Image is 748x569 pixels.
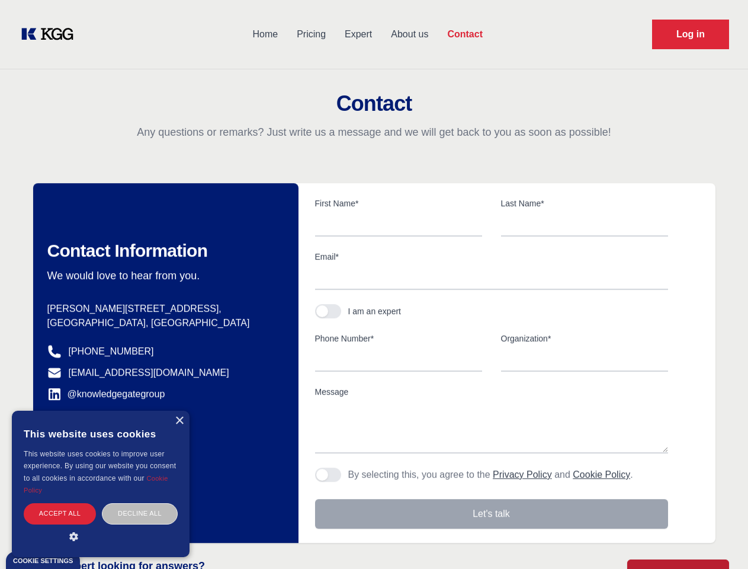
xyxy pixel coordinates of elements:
[381,19,438,50] a: About us
[47,316,280,330] p: [GEOGRAPHIC_DATA], [GEOGRAPHIC_DATA]
[652,20,729,49] a: Request Demo
[24,420,178,448] div: This website uses cookies
[501,197,668,209] label: Last Name*
[47,302,280,316] p: [PERSON_NAME][STREET_ADDRESS],
[24,475,168,494] a: Cookie Policy
[47,268,280,283] p: We would love to hear from you.
[13,558,73,564] div: Cookie settings
[47,240,280,261] h2: Contact Information
[175,417,184,426] div: Close
[24,503,96,524] div: Accept all
[493,469,552,480] a: Privacy Policy
[335,19,381,50] a: Expert
[315,386,668,398] label: Message
[69,366,229,380] a: [EMAIL_ADDRESS][DOMAIN_NAME]
[348,305,402,317] div: I am an expert
[69,344,154,359] a: [PHONE_NUMBER]
[47,387,165,401] a: @knowledgegategroup
[287,19,335,50] a: Pricing
[315,197,482,209] label: First Name*
[24,450,176,482] span: This website uses cookies to improve user experience. By using our website you consent to all coo...
[689,512,748,569] iframe: Chat Widget
[102,503,178,524] div: Decline all
[315,251,668,263] label: Email*
[315,333,482,344] label: Phone Number*
[348,468,633,482] p: By selecting this, you agree to the and .
[501,333,668,344] label: Organization*
[315,499,668,529] button: Let's talk
[14,92,734,116] h2: Contact
[573,469,630,480] a: Cookie Policy
[14,125,734,139] p: Any questions or remarks? Just write us a message and we will get back to you as soon as possible!
[243,19,287,50] a: Home
[19,25,83,44] a: KOL Knowledge Platform: Talk to Key External Experts (KEE)
[438,19,492,50] a: Contact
